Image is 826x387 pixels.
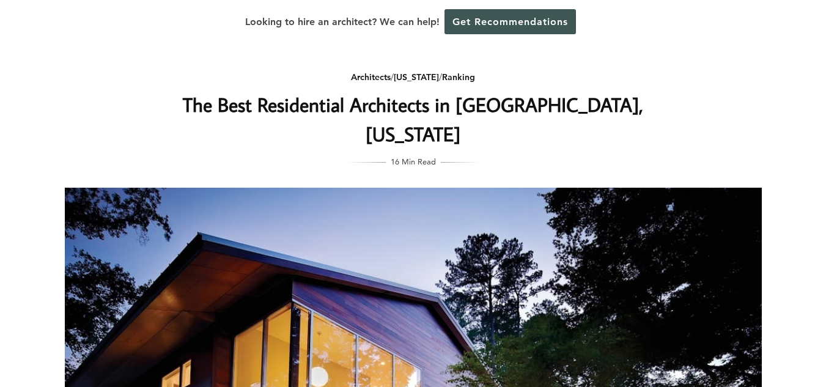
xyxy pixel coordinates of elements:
a: Get Recommendations [444,9,576,34]
h1: The Best Residential Architects in [GEOGRAPHIC_DATA], [US_STATE] [169,90,657,149]
a: Architects [351,72,391,83]
a: Ranking [442,72,475,83]
a: [US_STATE] [394,72,439,83]
div: / / [169,70,657,85]
span: 16 Min Read [391,155,436,168]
